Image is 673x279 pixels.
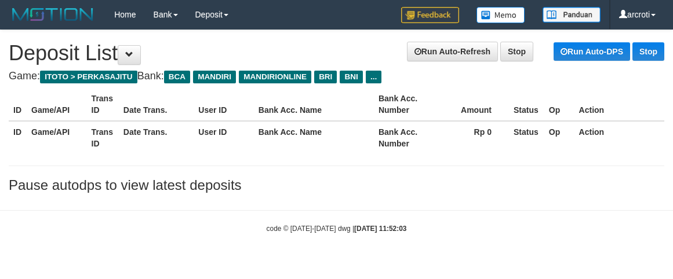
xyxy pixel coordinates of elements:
[544,88,574,121] th: Op
[554,42,630,61] a: Run Auto-DPS
[401,7,459,23] img: Feedback.jpg
[449,121,509,154] th: Rp 0
[9,71,664,82] h4: Game: Bank:
[87,121,119,154] th: Trans ID
[314,71,337,83] span: BRI
[544,121,574,154] th: Op
[500,42,533,61] a: Stop
[27,121,87,154] th: Game/API
[374,121,449,154] th: Bank Acc. Number
[340,71,362,83] span: BNI
[574,88,664,121] th: Action
[509,121,544,154] th: Status
[267,225,407,233] small: code © [DATE]-[DATE] dwg |
[374,88,449,121] th: Bank Acc. Number
[40,71,137,83] span: ITOTO > PERKASAJITU
[449,88,509,121] th: Amount
[9,88,27,121] th: ID
[119,121,194,154] th: Date Trans.
[87,88,119,121] th: Trans ID
[476,7,525,23] img: Button%20Memo.svg
[254,121,374,154] th: Bank Acc. Name
[194,88,254,121] th: User ID
[543,7,601,23] img: panduan.png
[574,121,664,154] th: Action
[193,71,236,83] span: MANDIRI
[366,71,381,83] span: ...
[632,42,664,61] a: Stop
[9,178,664,193] h3: Pause autodps to view latest deposits
[407,42,498,61] a: Run Auto-Refresh
[27,88,87,121] th: Game/API
[9,121,27,154] th: ID
[254,88,374,121] th: Bank Acc. Name
[354,225,406,233] strong: [DATE] 11:52:03
[164,71,190,83] span: BCA
[9,6,97,23] img: MOTION_logo.png
[239,71,311,83] span: MANDIRIONLINE
[194,121,254,154] th: User ID
[119,88,194,121] th: Date Trans.
[509,88,544,121] th: Status
[9,42,664,65] h1: Deposit List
